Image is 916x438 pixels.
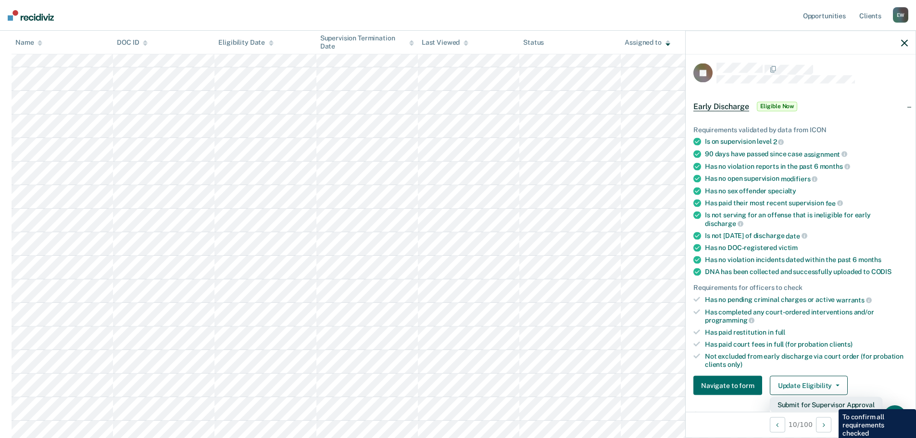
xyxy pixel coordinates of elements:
[705,231,908,240] div: Is not [DATE] of discharge
[770,397,882,413] button: Submit for Supervisor Approval
[705,308,908,324] div: Has completed any court-ordered interventions and/or
[705,268,908,276] div: DNA has been collected and successfully uploaded to
[871,268,891,275] span: CODIS
[705,328,908,337] div: Has paid restitution in
[775,328,785,336] span: full
[693,411,908,419] dt: Supervision
[693,284,908,292] div: Requirements for officers to check
[693,125,908,134] div: Requirements validated by data from ICON
[757,101,798,111] span: Eligible Now
[705,219,743,227] span: discharge
[804,150,847,158] span: assignment
[768,187,796,194] span: specialty
[320,34,414,50] div: Supervision Termination Date
[728,360,742,368] span: only)
[705,244,908,252] div: Has no DOC-registered
[836,296,872,303] span: warrants
[218,38,274,47] div: Eligibility Date
[820,163,850,170] span: months
[781,175,818,182] span: modifiers
[786,232,807,239] span: date
[893,7,908,23] div: E W
[523,38,544,47] div: Status
[816,417,831,432] button: Next Opportunity
[8,10,54,21] img: Recidiviz
[883,405,906,428] div: Open Intercom Messenger
[829,340,853,348] span: clients)
[705,175,908,183] div: Has no open supervision
[117,38,148,47] div: DOC ID
[705,199,908,207] div: Has paid their most recent supervision
[705,340,908,348] div: Has paid court fees in full (for probation
[422,38,468,47] div: Last Viewed
[705,138,908,146] div: Is on supervision level
[625,38,670,47] div: Assigned to
[705,316,754,324] span: programming
[693,376,762,395] button: Navigate to form
[770,417,785,432] button: Previous Opportunity
[705,162,908,171] div: Has no violation reports in the past 6
[686,91,916,122] div: Early DischargeEligible Now
[858,256,881,263] span: months
[693,376,766,395] a: Navigate to form link
[705,296,908,304] div: Has no pending criminal charges or active
[15,38,42,47] div: Name
[705,256,908,264] div: Has no violation incidents dated within the past 6
[773,138,784,146] span: 2
[705,187,908,195] div: Has no sex offender
[705,211,908,227] div: Is not serving for an offense that is ineligible for early
[778,244,798,251] span: victim
[770,376,848,395] button: Update Eligibility
[705,352,908,368] div: Not excluded from early discharge via court order (for probation clients
[826,199,843,207] span: fee
[686,412,916,437] div: 10 / 100
[693,101,749,111] span: Early Discharge
[705,150,908,158] div: 90 days have passed since case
